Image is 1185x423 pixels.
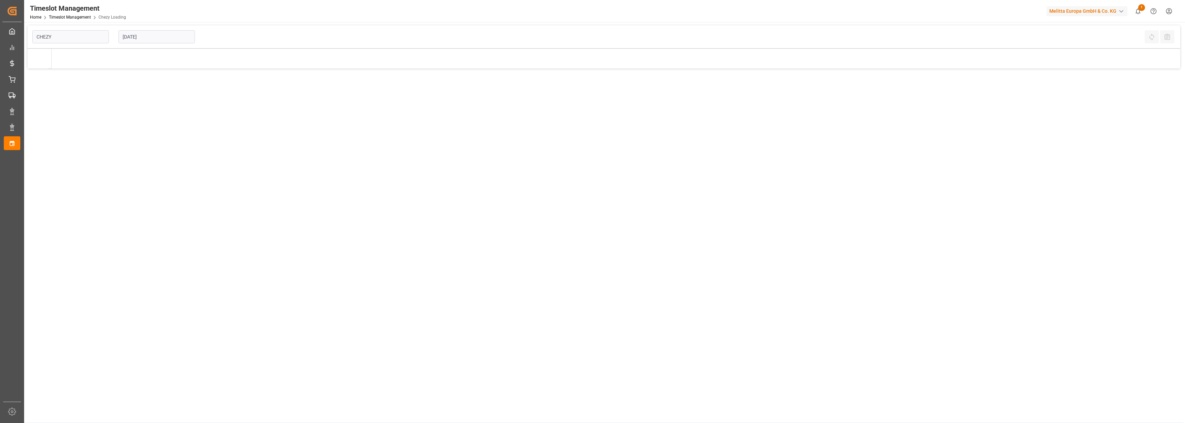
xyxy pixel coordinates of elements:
a: Timeslot Management [49,15,91,20]
div: Timeslot Management [30,3,126,13]
button: Melitta Europa GmbH & Co. KG [1047,4,1130,18]
button: Help Center [1146,3,1161,19]
input: Type to search/select [32,30,109,43]
button: show 1 new notifications [1130,3,1146,19]
input: DD-MM-YYYY [118,30,195,43]
span: 1 [1138,4,1145,11]
a: Home [30,15,41,20]
div: Melitta Europa GmbH & Co. KG [1047,6,1127,16]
